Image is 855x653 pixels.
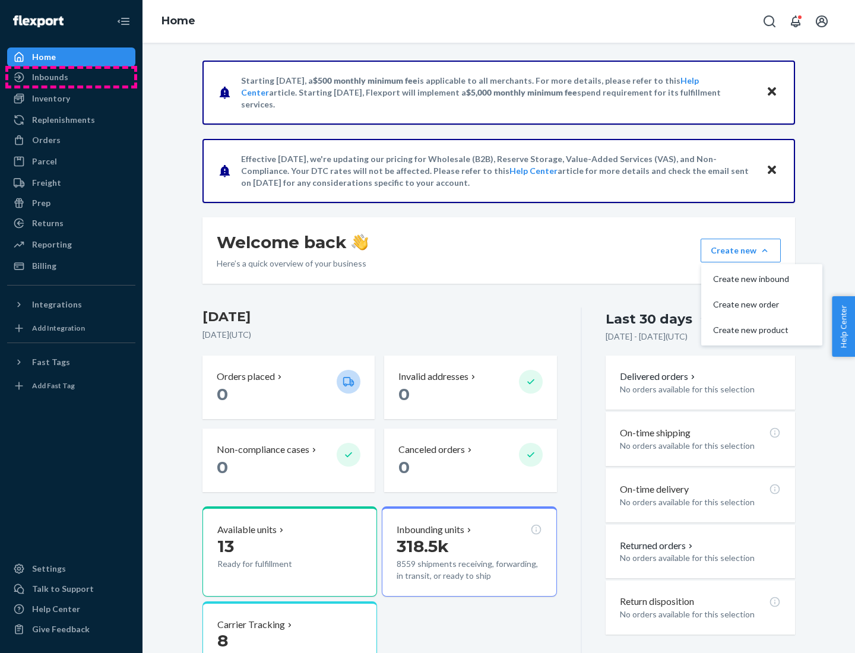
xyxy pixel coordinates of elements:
[217,443,309,457] p: Non-compliance cases
[764,162,780,179] button: Close
[7,319,135,338] a: Add Integration
[217,232,368,253] h1: Welcome back
[217,630,228,651] span: 8
[764,84,780,101] button: Close
[7,89,135,108] a: Inventory
[152,4,205,39] ol: breadcrumbs
[384,356,556,419] button: Invalid addresses 0
[620,440,781,452] p: No orders available for this selection
[398,457,410,477] span: 0
[217,618,285,632] p: Carrier Tracking
[7,376,135,395] a: Add Fast Tag
[7,235,135,254] a: Reporting
[7,579,135,598] a: Talk to Support
[32,603,80,615] div: Help Center
[7,600,135,619] a: Help Center
[7,295,135,314] button: Integrations
[398,443,465,457] p: Canceled orders
[7,256,135,275] a: Billing
[398,384,410,404] span: 0
[758,9,781,33] button: Open Search Box
[32,114,95,126] div: Replenishments
[241,75,755,110] p: Starting [DATE], a is applicable to all merchants. For more details, please refer to this article...
[7,173,135,192] a: Freight
[217,258,368,270] p: Here’s a quick overview of your business
[32,563,66,575] div: Settings
[7,559,135,578] a: Settings
[32,583,94,595] div: Talk to Support
[217,370,275,383] p: Orders placed
[32,381,75,391] div: Add Fast Tag
[32,197,50,209] div: Prep
[7,152,135,171] a: Parcel
[7,47,135,66] a: Home
[32,93,70,104] div: Inventory
[7,353,135,372] button: Fast Tags
[7,68,135,87] a: Inbounds
[704,292,820,318] button: Create new order
[7,194,135,213] a: Prep
[32,623,90,635] div: Give Feedback
[620,383,781,395] p: No orders available for this selection
[32,260,56,272] div: Billing
[398,370,468,383] p: Invalid addresses
[217,536,234,556] span: 13
[466,87,577,97] span: $5,000 monthly minimum fee
[13,15,64,27] img: Flexport logo
[241,153,755,189] p: Effective [DATE], we're updating our pricing for Wholesale (B2B), Reserve Storage, Value-Added Se...
[7,620,135,639] button: Give Feedback
[161,14,195,27] a: Home
[7,131,135,150] a: Orders
[606,331,688,343] p: [DATE] - [DATE] ( UTC )
[620,608,781,620] p: No orders available for this selection
[397,523,464,537] p: Inbounding units
[620,370,698,383] button: Delivered orders
[202,356,375,419] button: Orders placed 0
[704,267,820,292] button: Create new inbound
[217,523,277,537] p: Available units
[32,71,68,83] div: Inbounds
[606,310,692,328] div: Last 30 days
[384,429,556,492] button: Canceled orders 0
[217,558,327,570] p: Ready for fulfillment
[202,506,377,597] button: Available units13Ready for fulfillment
[7,110,135,129] a: Replenishments
[620,552,781,564] p: No orders available for this selection
[397,536,449,556] span: 318.5k
[509,166,558,176] a: Help Center
[217,457,228,477] span: 0
[713,300,789,309] span: Create new order
[32,356,70,368] div: Fast Tags
[313,75,417,85] span: $500 monthly minimum fee
[704,318,820,343] button: Create new product
[202,308,557,326] h3: [DATE]
[32,177,61,189] div: Freight
[620,539,695,553] button: Returned orders
[202,429,375,492] button: Non-compliance cases 0
[620,483,689,496] p: On-time delivery
[701,239,781,262] button: Create newCreate new inboundCreate new orderCreate new product
[202,329,557,341] p: [DATE] ( UTC )
[32,156,57,167] div: Parcel
[620,426,691,440] p: On-time shipping
[217,384,228,404] span: 0
[351,234,368,251] img: hand-wave emoji
[713,275,789,283] span: Create new inbound
[397,558,541,582] p: 8559 shipments receiving, forwarding, in transit, or ready to ship
[32,299,82,310] div: Integrations
[32,217,64,229] div: Returns
[620,595,694,608] p: Return disposition
[810,9,834,33] button: Open account menu
[32,134,61,146] div: Orders
[7,214,135,233] a: Returns
[784,9,807,33] button: Open notifications
[832,296,855,357] button: Help Center
[112,9,135,33] button: Close Navigation
[620,496,781,508] p: No orders available for this selection
[32,323,85,333] div: Add Integration
[713,326,789,334] span: Create new product
[382,506,556,597] button: Inbounding units318.5k8559 shipments receiving, forwarding, in transit, or ready to ship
